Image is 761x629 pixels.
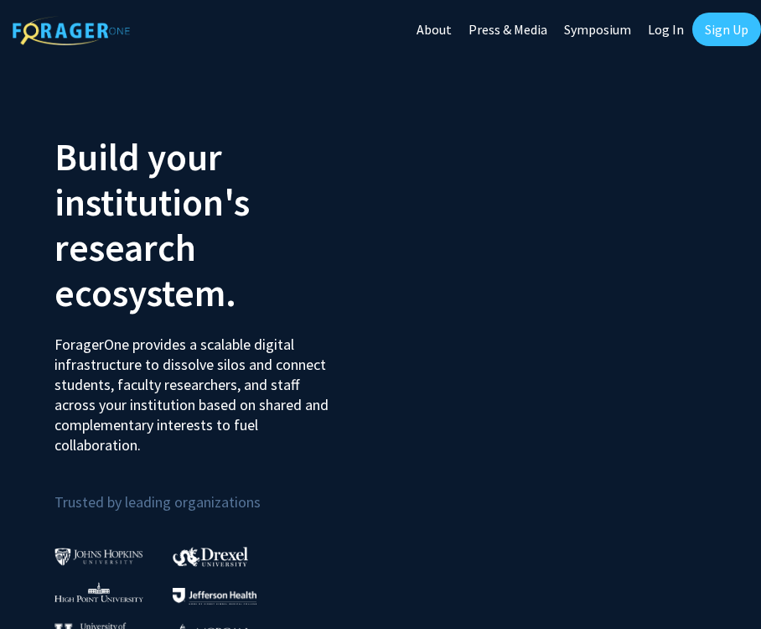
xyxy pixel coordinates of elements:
img: Drexel University [173,547,248,566]
img: Johns Hopkins University [54,548,143,565]
a: Sign Up [692,13,761,46]
h2: Build your institution's research ecosystem. [54,134,368,315]
img: Thomas Jefferson University [173,588,256,604]
p: Trusted by leading organizations [54,469,368,515]
img: High Point University [54,582,143,602]
img: ForagerOne Logo [13,16,130,45]
p: ForagerOne provides a scalable digital infrastructure to dissolve silos and connect students, fac... [54,322,330,455]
